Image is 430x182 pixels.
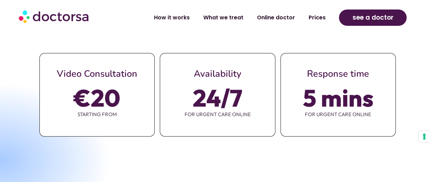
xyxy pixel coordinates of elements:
nav: Menu [116,10,332,25]
a: How it works [147,10,196,25]
a: Prices [302,10,332,25]
button: Your consent preferences for tracking technologies [418,131,430,142]
a: What we treat [196,10,250,25]
span: Video Consultation [57,68,137,80]
span: Response time [307,68,369,80]
a: see a doctor [339,10,407,26]
span: Availability [194,68,241,80]
span: starting from [40,107,154,122]
span: 24/7 [193,88,242,107]
a: Online doctor [250,10,302,25]
span: €20 [74,88,120,107]
span: for urgent care online [281,107,395,122]
span: see a doctor [352,12,393,23]
span: 5 mins [303,88,373,107]
span: for urgent care online [160,107,275,122]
